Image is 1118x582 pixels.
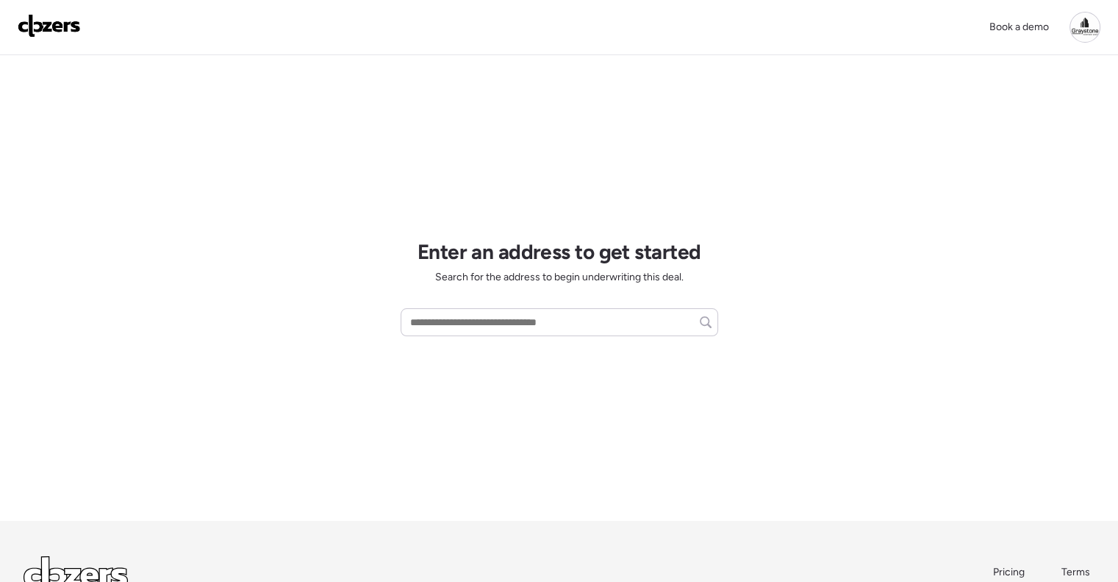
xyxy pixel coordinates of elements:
[418,239,701,264] h1: Enter an address to get started
[1061,566,1090,578] span: Terms
[989,21,1049,33] span: Book a demo
[1061,565,1094,580] a: Terms
[993,566,1025,578] span: Pricing
[434,270,683,285] span: Search for the address to begin underwriting this deal.
[18,14,81,38] img: Logo
[993,565,1026,580] a: Pricing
